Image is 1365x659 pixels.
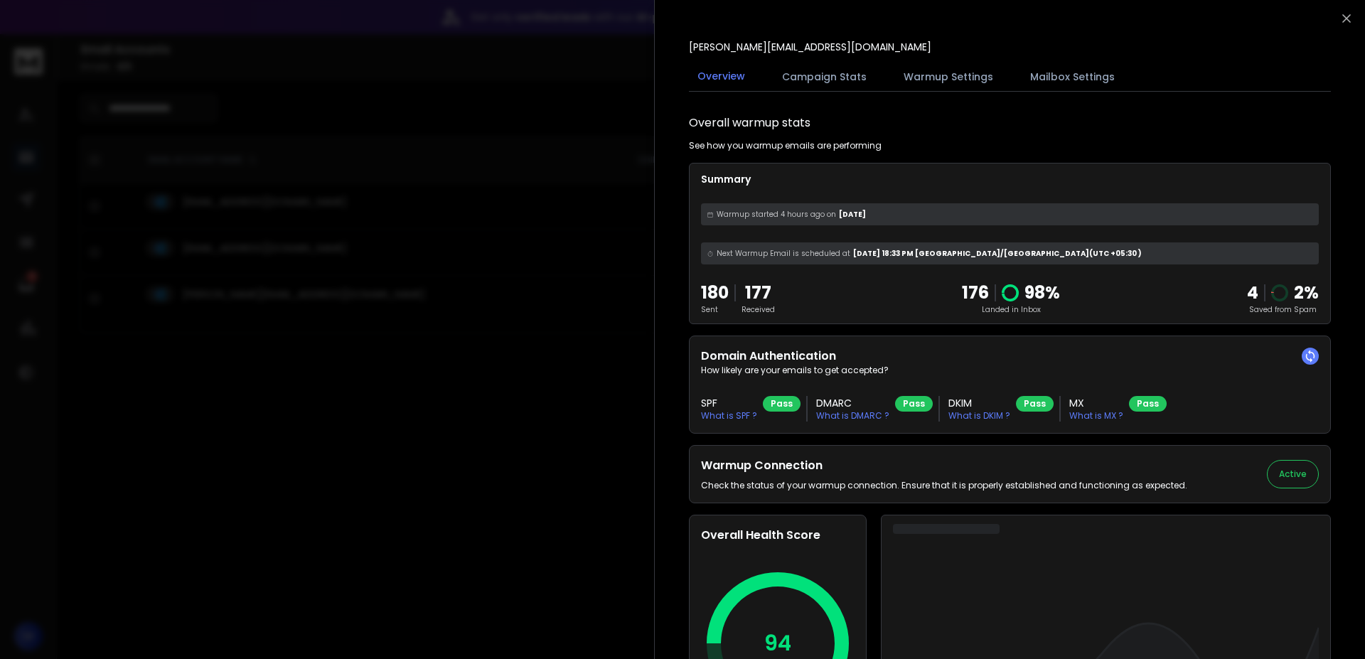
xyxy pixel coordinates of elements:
[742,304,775,315] p: Received
[948,396,1010,410] h3: DKIM
[1016,396,1054,412] div: Pass
[764,631,791,656] p: 94
[689,114,810,132] h1: Overall warmup stats
[701,172,1319,186] p: Summary
[1247,281,1258,304] strong: 4
[1129,396,1167,412] div: Pass
[701,457,1187,474] h2: Warmup Connection
[701,396,757,410] h3: SPF
[1294,282,1319,304] p: 2 %
[1069,396,1123,410] h3: MX
[701,282,729,304] p: 180
[816,396,889,410] h3: DMARC
[701,348,1319,365] h2: Domain Authentication
[701,410,757,422] p: What is SPF ?
[717,248,850,259] span: Next Warmup Email is scheduled at
[701,365,1319,376] p: How likely are your emails to get accepted?
[717,209,836,220] span: Warmup started 4 hours ago on
[816,410,889,422] p: What is DMARC ?
[1069,410,1123,422] p: What is MX ?
[763,396,801,412] div: Pass
[1022,61,1123,92] button: Mailbox Settings
[701,203,1319,225] div: [DATE]
[1024,282,1060,304] p: 98 %
[742,282,775,304] p: 177
[1247,304,1319,315] p: Saved from Spam
[948,410,1010,422] p: What is DKIM ?
[701,304,729,315] p: Sent
[701,242,1319,264] div: [DATE] 18:33 PM [GEOGRAPHIC_DATA]/[GEOGRAPHIC_DATA] (UTC +05:30 )
[1267,460,1319,488] button: Active
[895,61,1002,92] button: Warmup Settings
[962,282,989,304] p: 176
[701,527,855,544] h2: Overall Health Score
[689,40,931,54] p: [PERSON_NAME][EMAIL_ADDRESS][DOMAIN_NAME]
[962,304,1060,315] p: Landed in Inbox
[895,396,933,412] div: Pass
[773,61,875,92] button: Campaign Stats
[701,480,1187,491] p: Check the status of your warmup connection. Ensure that it is properly established and functionin...
[689,140,882,151] p: See how you warmup emails are performing
[689,60,754,93] button: Overview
